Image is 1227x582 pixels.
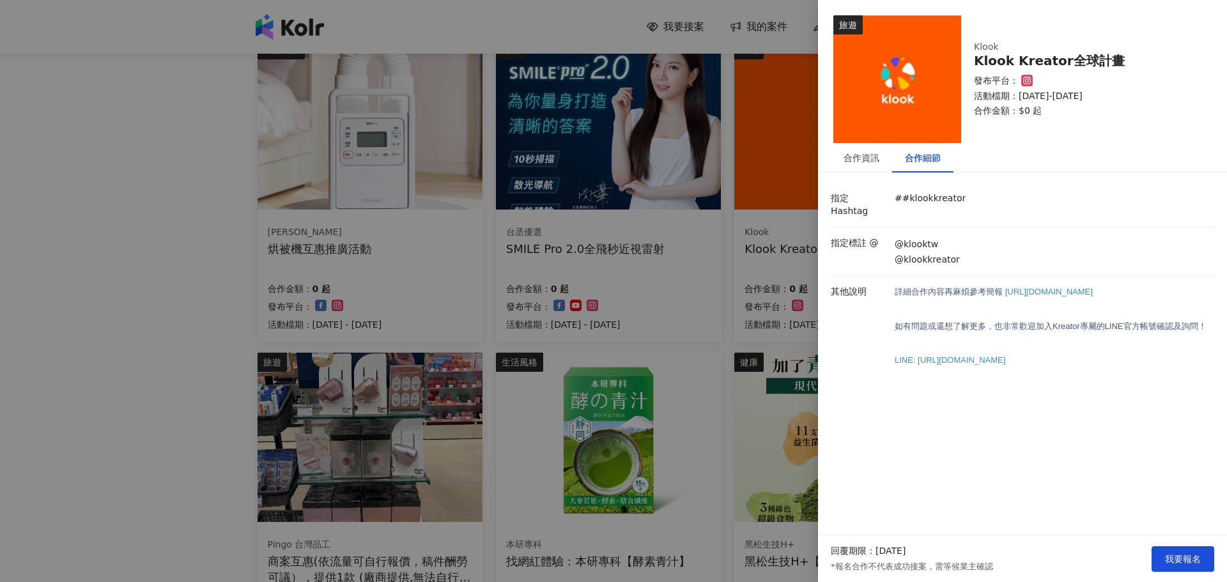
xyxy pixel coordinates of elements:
span: 我要報名 [1165,554,1201,564]
p: 指定 Hashtag [831,192,888,217]
span: LINE [1105,321,1123,331]
button: 我要報名 [1152,546,1214,572]
div: 旅遊 [833,15,863,34]
a: 簡報 [986,286,1003,296]
p: ##klookkreator [895,192,966,205]
img: Klook Kreator全球計畫 [833,15,961,143]
p: 活動檔期：[DATE]-[DATE] [974,90,1199,103]
p: 發布平台： [974,75,1019,88]
div: 合作細節 [905,151,941,165]
div: Klook Kreator全球計畫 [974,54,1199,68]
span: 官方帳號確認及 [1123,321,1182,331]
div: 合作資訊 [844,151,879,165]
span: LINE: [URL][DOMAIN_NAME] [895,355,1005,365]
span: 如有問題或還想了解更多，也非常歡迎加入Kreator專屬的 [895,321,1105,331]
p: *報名合作不代表成功接案，需等候業主確認 [831,561,993,572]
span: 詢問！ [1182,321,1207,331]
p: @klooktw [895,238,960,251]
p: 指定標註 @ [831,237,888,250]
p: 合作金額： $0 起 [974,105,1199,118]
div: Klook [974,41,1178,54]
span: [URL][DOMAIN_NAME] [1005,287,1093,296]
p: 回覆期限：[DATE] [831,545,906,558]
p: 其他說明 [831,286,888,298]
p: @klookkreator [895,254,960,266]
span: 詳細合作內容再麻煩參考 [895,287,986,296]
span: 簡報 [986,287,1003,296]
